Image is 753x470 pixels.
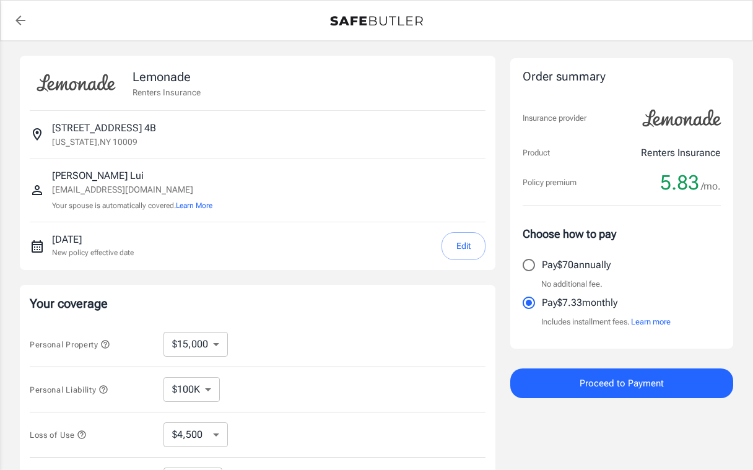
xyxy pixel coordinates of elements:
[523,147,550,159] p: Product
[523,68,721,86] div: Order summary
[542,295,617,310] p: Pay $7.33 monthly
[30,427,87,442] button: Loss of Use
[542,258,611,272] p: Pay $70 annually
[133,86,201,98] p: Renters Insurance
[523,176,577,189] p: Policy premium
[660,170,699,195] span: 5.83
[510,368,733,398] button: Proceed to Payment
[641,146,721,160] p: Renters Insurance
[330,16,423,26] img: Back to quotes
[442,232,485,260] button: Edit
[30,295,485,312] p: Your coverage
[52,168,212,183] p: [PERSON_NAME] Lui
[523,225,721,242] p: Choose how to pay
[133,67,201,86] p: Lemonade
[176,200,212,211] button: Learn More
[30,183,45,198] svg: Insured person
[30,385,108,394] span: Personal Liability
[523,112,586,124] p: Insurance provider
[30,430,87,440] span: Loss of Use
[541,316,671,328] p: Includes installment fees.
[580,375,664,391] span: Proceed to Payment
[8,8,33,33] a: back to quotes
[52,121,156,136] p: [STREET_ADDRESS] 4B
[30,382,108,397] button: Personal Liability
[52,232,134,247] p: [DATE]
[52,200,212,212] p: Your spouse is automatically covered.
[30,239,45,254] svg: New policy start date
[30,66,123,100] img: Lemonade
[30,340,110,349] span: Personal Property
[52,136,137,148] p: [US_STATE] , NY 10009
[52,183,212,196] p: [EMAIL_ADDRESS][DOMAIN_NAME]
[30,337,110,352] button: Personal Property
[52,247,134,258] p: New policy effective date
[541,278,603,290] p: No additional fee.
[701,178,721,195] span: /mo.
[635,101,728,136] img: Lemonade
[631,316,671,328] button: Learn more
[30,127,45,142] svg: Insured address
